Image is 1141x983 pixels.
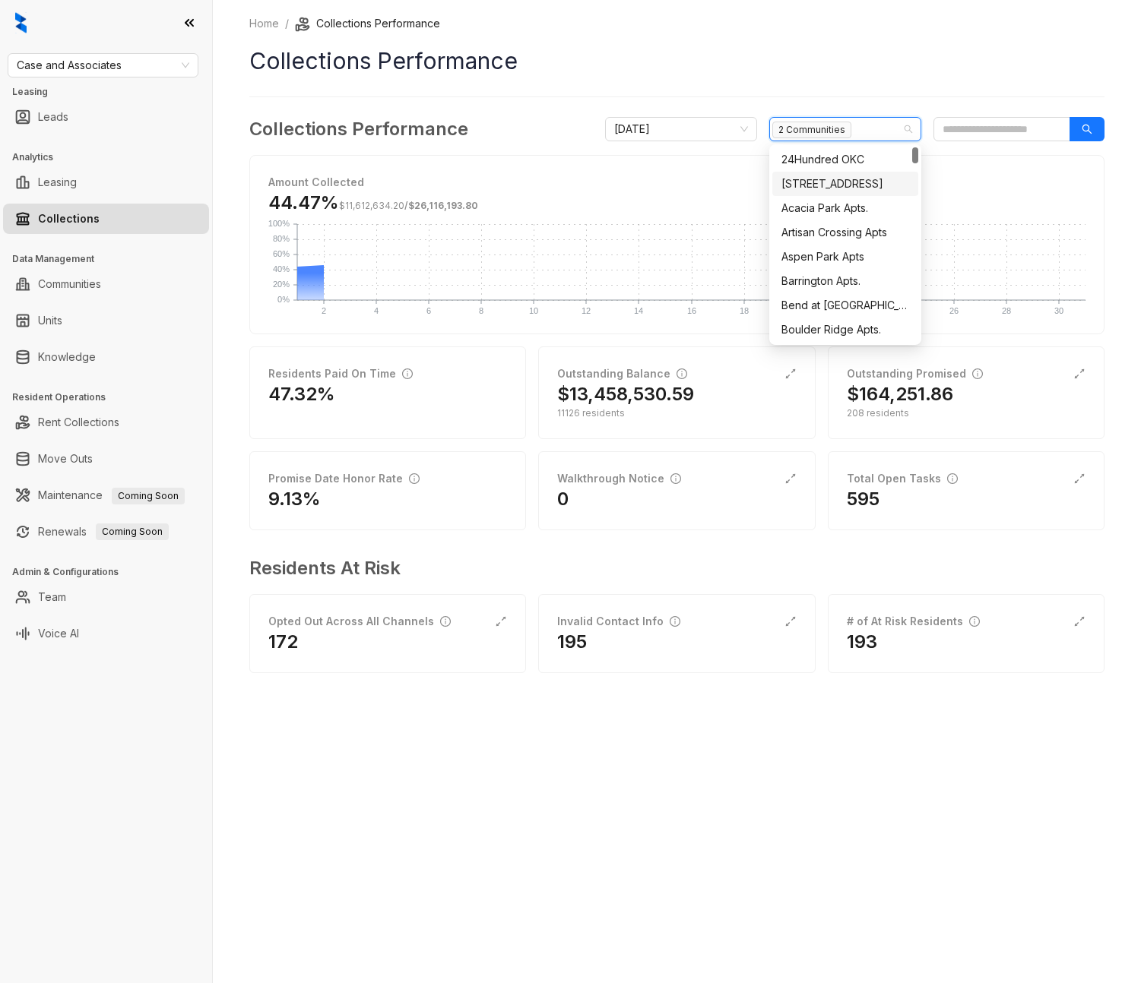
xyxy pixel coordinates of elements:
[772,122,851,138] span: 2 Communities
[402,368,413,379] span: info-circle
[3,167,209,198] li: Leasing
[784,473,797,485] span: expand-alt
[38,444,93,474] a: Move Outs
[529,306,538,315] text: 10
[38,204,100,234] a: Collections
[772,147,918,172] div: 24Hundred OKC
[3,480,209,510] li: Maintenance
[38,167,77,198] a: Leasing
[740,306,749,315] text: 18
[969,616,980,627] span: info-circle
[495,615,507,627] span: expand-alt
[634,306,643,315] text: 14
[15,12,27,33] img: logo
[3,444,209,474] li: Move Outs
[479,306,483,315] text: 8
[772,172,918,196] div: 97 North Oak
[38,407,119,438] a: Rent Collections
[687,306,696,315] text: 16
[557,487,569,511] h2: 0
[772,269,918,293] div: Barrington Apts.
[784,615,797,627] span: expand-alt
[1073,615,1086,627] span: expand-alt
[557,406,796,420] div: 11126 residents
[947,473,958,484] span: info-circle
[408,200,478,211] span: $26,116,193.80
[339,200,478,211] span: /
[268,630,298,654] h2: 172
[677,368,687,379] span: info-circle
[670,616,680,627] span: info-circle
[1073,368,1086,380] span: expand-alt
[273,234,290,243] text: 80%
[781,297,909,314] div: Bend at [GEOGRAPHIC_DATA]
[322,306,326,315] text: 2
[38,305,62,336] a: Units
[582,306,591,315] text: 12
[277,295,290,304] text: 0%
[1073,473,1086,485] span: expand-alt
[847,470,958,487] div: Total Open Tasks
[38,618,79,649] a: Voice AI
[17,54,189,77] span: Case and Associates
[268,382,335,406] h2: 47.32%
[949,306,959,315] text: 26
[268,487,321,511] h2: 9.13%
[781,151,909,168] div: 24Hundred OKC
[12,85,212,99] h3: Leasing
[781,273,909,289] div: Barrington Apts.
[12,150,212,164] h3: Analytics
[268,470,420,487] div: Promise Date Honor Rate
[781,175,909,192] div: [STREET_ADDRESS]
[249,115,468,143] h3: Collections Performance
[3,582,209,612] li: Team
[268,365,413,382] div: Residents Paid On Time
[781,200,909,217] div: Acacia Park Apts.
[847,382,953,406] h2: $164,251.86
[112,488,185,504] span: Coming Soon
[847,630,877,654] h2: 193
[12,390,212,404] h3: Resident Operations
[3,342,209,372] li: Knowledge
[273,264,290,273] text: 40%
[772,245,918,269] div: Aspen Park Apts
[249,555,1092,582] h3: Residents At Risk
[772,293,918,318] div: Bend at New Road
[38,517,169,547] a: RenewalsComing Soon
[273,280,290,289] text: 20%
[38,269,101,299] a: Communities
[614,118,748,141] span: October 2025
[12,565,212,579] h3: Admin & Configurations
[249,44,1105,78] h1: Collections Performance
[38,102,68,132] a: Leads
[557,630,587,654] h2: 195
[847,406,1086,420] div: 208 residents
[3,102,209,132] li: Leads
[273,249,290,258] text: 60%
[3,269,209,299] li: Communities
[1054,306,1063,315] text: 30
[847,613,980,630] div: # of At Risk Residents
[38,342,96,372] a: Knowledge
[374,306,379,315] text: 4
[781,224,909,241] div: Artisan Crossing Apts
[440,616,451,627] span: info-circle
[772,196,918,220] div: Acacia Park Apts.
[847,487,880,511] h2: 595
[339,200,404,211] span: $11,612,634.20
[246,15,282,32] a: Home
[295,15,440,32] li: Collections Performance
[426,306,431,315] text: 6
[12,252,212,266] h3: Data Management
[972,368,983,379] span: info-circle
[1082,124,1092,134] span: search
[784,368,797,380] span: expand-alt
[268,191,478,215] h3: 44.47%
[268,219,290,228] text: 100%
[781,248,909,265] div: Aspen Park Apts
[557,382,694,406] h2: $13,458,530.59
[772,318,918,342] div: Boulder Ridge Apts.
[1002,306,1011,315] text: 28
[3,618,209,649] li: Voice AI
[557,613,680,630] div: Invalid Contact Info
